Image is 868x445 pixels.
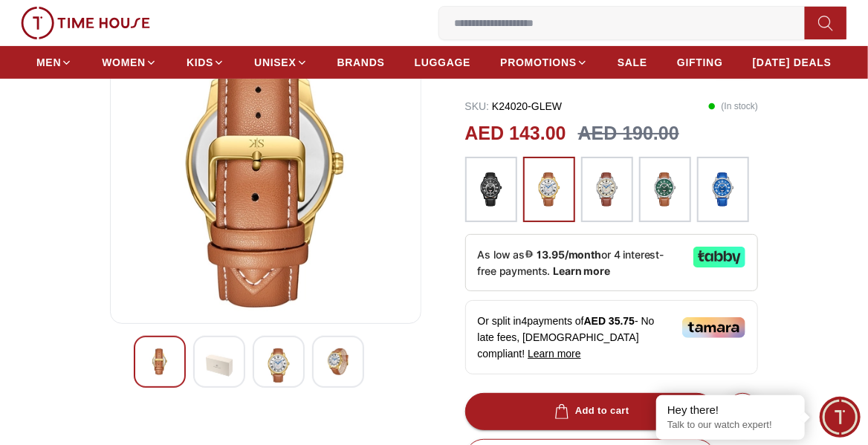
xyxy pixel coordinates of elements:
[589,164,626,215] img: ...
[551,403,629,420] div: Add to cart
[677,49,723,76] a: GIFTING
[36,49,72,76] a: MEN
[584,315,635,327] span: AED 35.75
[36,55,61,70] span: MEN
[265,348,292,383] img: Kenneth Scott Men's Black Dial Analog Watch - K24020-BLBB
[123,25,409,311] img: Kenneth Scott Men's Black Dial Analog Watch - K24020-BLBB
[415,49,471,76] a: LUGGAGE
[325,348,352,375] img: Kenneth Scott Men's Black Dial Analog Watch - K24020-BLBB
[187,49,224,76] a: KIDS
[465,393,716,430] button: Add to cart
[206,348,233,383] img: Kenneth Scott Men's Black Dial Analog Watch - K24020-BLBB
[465,100,490,112] span: SKU :
[531,164,568,215] img: ...
[465,300,759,374] div: Or split in 4 payments of - No late fees, [DEMOGRAPHIC_DATA] compliant!
[682,317,745,338] img: Tamara
[415,55,471,70] span: LUGGAGE
[618,49,647,76] a: SALE
[146,348,173,375] img: Kenneth Scott Men's Black Dial Analog Watch - K24020-BLBB
[337,55,385,70] span: BRANDS
[102,49,157,76] a: WOMEN
[618,55,647,70] span: SALE
[647,164,684,215] img: ...
[753,49,832,76] a: [DATE] DEALS
[677,55,723,70] span: GIFTING
[465,120,566,148] h2: AED 143.00
[578,120,679,148] h3: AED 190.00
[528,348,581,360] span: Learn more
[705,164,742,215] img: ...
[500,55,577,70] span: PROMOTIONS
[337,49,385,76] a: BRANDS
[667,419,794,432] p: Talk to our watch expert!
[187,55,213,70] span: KIDS
[254,55,296,70] span: UNISEX
[473,164,510,215] img: ...
[254,49,307,76] a: UNISEX
[820,397,861,438] div: Chat Widget
[465,99,563,114] p: K24020-GLEW
[102,55,146,70] span: WOMEN
[708,99,758,114] p: ( In stock )
[21,7,150,39] img: ...
[500,49,588,76] a: PROMOTIONS
[753,55,832,70] span: [DATE] DEALS
[667,403,794,418] div: Hey there!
